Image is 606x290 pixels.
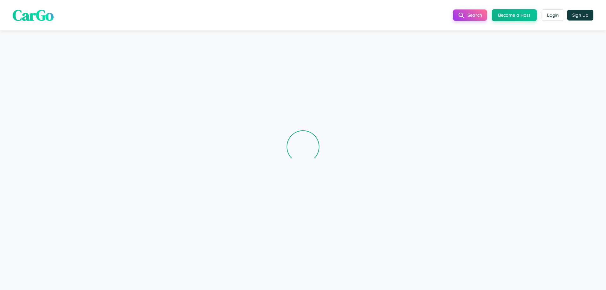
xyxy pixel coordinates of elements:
[567,10,593,21] button: Sign Up
[492,9,537,21] button: Become a Host
[542,9,564,21] button: Login
[467,12,482,18] span: Search
[453,9,487,21] button: Search
[13,5,54,26] span: CarGo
